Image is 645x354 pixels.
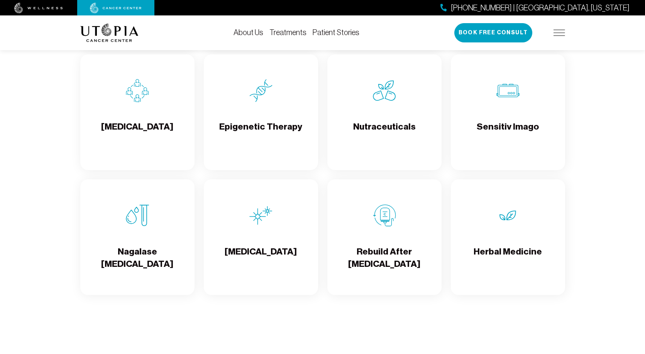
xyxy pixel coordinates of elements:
a: Group Therapy[MEDICAL_DATA] [80,54,195,170]
img: icon-hamburger [554,30,565,36]
h4: Rebuild After [MEDICAL_DATA] [334,246,435,271]
a: Rebuild After ChemoRebuild After [MEDICAL_DATA] [327,179,442,295]
h4: [MEDICAL_DATA] [225,246,297,271]
h4: Nagalase [MEDICAL_DATA] [86,246,188,271]
a: Herbal MedicineHerbal Medicine [451,179,565,295]
button: Book Free Consult [454,23,532,42]
span: [PHONE_NUMBER] | [GEOGRAPHIC_DATA], [US_STATE] [451,2,630,13]
img: cancer center [90,3,142,13]
a: Nagalase Blood TestNagalase [MEDICAL_DATA] [80,179,195,295]
a: NutraceuticalsNutraceuticals [327,54,442,170]
img: Nutraceuticals [373,79,396,102]
img: Nagalase Blood Test [126,204,149,227]
h4: Nutraceuticals [353,121,416,146]
h4: Sensitiv Imago [477,121,539,146]
a: [PHONE_NUMBER] | [GEOGRAPHIC_DATA], [US_STATE] [440,2,630,13]
img: Hyperthermia [249,204,273,227]
img: Rebuild After Chemo [373,204,396,227]
img: Herbal Medicine [496,204,520,227]
a: Sensitiv ImagoSensitiv Imago [451,54,565,170]
img: logo [80,24,139,42]
img: Sensitiv Imago [496,79,520,102]
img: Group Therapy [126,79,149,102]
a: Patient Stories [313,28,359,37]
h4: Epigenetic Therapy [219,121,302,146]
h4: [MEDICAL_DATA] [101,121,173,146]
a: Epigenetic TherapyEpigenetic Therapy [204,54,318,170]
a: Hyperthermia[MEDICAL_DATA] [204,179,318,295]
a: About Us [234,28,263,37]
a: Treatments [269,28,306,37]
img: wellness [14,3,63,13]
h4: Herbal Medicine [474,246,542,271]
img: Epigenetic Therapy [249,79,273,102]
